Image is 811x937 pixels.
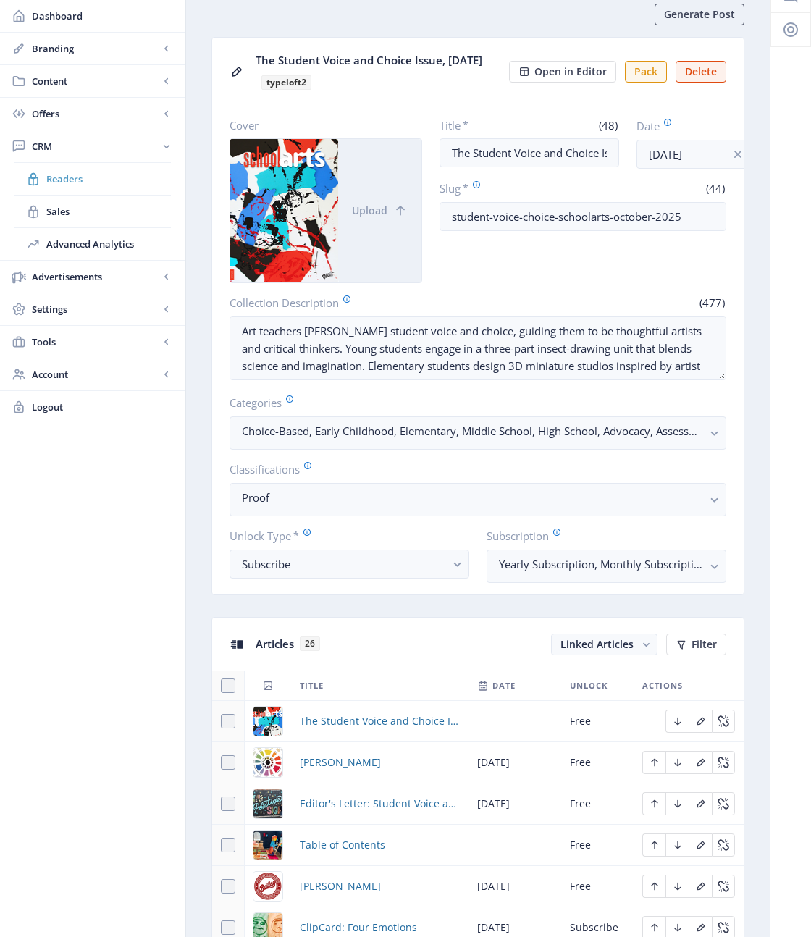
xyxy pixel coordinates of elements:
[468,742,561,783] td: [DATE]
[440,118,524,133] label: Title
[32,302,159,316] span: Settings
[230,295,472,311] label: Collection Description
[32,367,159,382] span: Account
[534,66,607,77] span: Open in Editor
[242,489,702,506] nb-select-label: Proof
[256,49,500,94] div: The Student Voice and Choice Issue, [DATE]
[689,878,712,892] a: Edit page
[712,713,735,727] a: Edit page
[561,825,634,866] td: Free
[692,639,717,650] span: Filter
[300,636,320,651] span: 26
[253,831,282,860] img: 6c8d4f43-6673-4e23-aa2b-f6edeedbfe35.png
[230,118,411,133] label: Cover
[561,701,634,742] td: Free
[230,461,715,477] label: Classifications
[487,528,715,544] label: Subscription
[14,228,171,260] a: Advanced Analytics
[242,422,702,440] nb-select-label: Choice-Based, Early Childhood, Elementary, Middle School, High School, Advocacy, Assessment, Care...
[561,742,634,783] td: Free
[468,866,561,907] td: [DATE]
[499,555,702,573] nb-select-label: Yearly Subscription, Monthly Subscription
[492,677,516,694] span: Date
[300,677,324,694] span: Title
[666,634,726,655] button: Filter
[230,416,726,450] button: Choice-Based, Early Childhood, Elementary, Middle School, High School, Advocacy, Assessment, Care...
[665,837,689,851] a: Edit page
[487,550,726,583] button: Yearly Subscription, Monthly Subscription
[723,140,752,169] button: info
[642,878,665,892] a: Edit page
[32,9,174,23] span: Dashboard
[712,796,735,810] a: Edit page
[689,837,712,851] a: Edit page
[32,139,159,154] span: CRM
[300,836,385,854] a: Table of Contents
[689,713,712,727] a: Edit page
[712,755,735,768] a: Edit page
[665,878,689,892] a: Edit page
[300,878,381,895] a: [PERSON_NAME]
[256,636,294,651] span: Articles
[300,713,460,730] a: The Student Voice and Choice Issue, [DATE]
[14,163,171,195] a: Readers
[704,181,726,196] span: (44)
[46,172,171,186] span: Readers
[230,550,469,579] button: Subscribe
[32,269,159,284] span: Advertisements
[642,837,665,851] a: Edit page
[352,205,387,217] span: Upload
[46,237,171,251] span: Advanced Analytics
[242,555,445,573] div: Subscribe
[689,755,712,768] a: Edit page
[300,795,460,812] a: Editor's Letter: Student Voice and Choice
[300,754,381,771] a: [PERSON_NAME]
[570,677,608,694] span: Unlock
[468,783,561,825] td: [DATE]
[230,483,726,516] button: Proof
[642,677,683,694] span: Actions
[697,295,726,310] span: (477)
[440,138,619,167] input: Type Collection Title ...
[597,118,619,133] span: (48)
[731,147,745,161] nb-icon: info
[665,755,689,768] a: Edit page
[32,106,159,121] span: Offers
[642,755,665,768] a: Edit page
[509,61,616,83] button: Open in Editor
[551,634,657,655] button: Linked Articles
[230,528,458,544] label: Unlock Type
[32,41,159,56] span: Branding
[665,713,689,727] a: Edit page
[253,872,282,901] img: 02fd1cf2-69ea-4574-88e6-41ec32e7c581.png
[440,202,727,231] input: this-is-how-a-slug-looks-like
[32,74,159,88] span: Content
[253,789,282,818] img: 09b45544-d2c4-4866-b50d-5656508a25d0.png
[676,61,726,83] button: Delete
[32,400,174,414] span: Logout
[664,9,735,20] span: Generate Post
[230,395,715,411] label: Categories
[253,748,282,777] img: bfd13382-5627-46c0-97e7-dad1c76cb3b4.png
[261,75,311,90] b: typeloft2
[338,139,421,282] button: Upload
[636,140,752,169] input: Publishing Date
[625,61,667,83] button: Pack
[32,335,159,349] span: Tools
[561,866,634,907] td: Free
[689,796,712,810] a: Edit page
[46,204,171,219] span: Sales
[655,4,744,25] button: Generate Post
[712,837,735,851] a: Edit page
[14,196,171,227] a: Sales
[642,796,665,810] a: Edit page
[665,796,689,810] a: Edit page
[440,180,577,196] label: Slug
[253,707,282,736] img: a3df67d2-2488-4acc-aabd-3a0157355b29.png
[560,637,634,651] span: Linked Articles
